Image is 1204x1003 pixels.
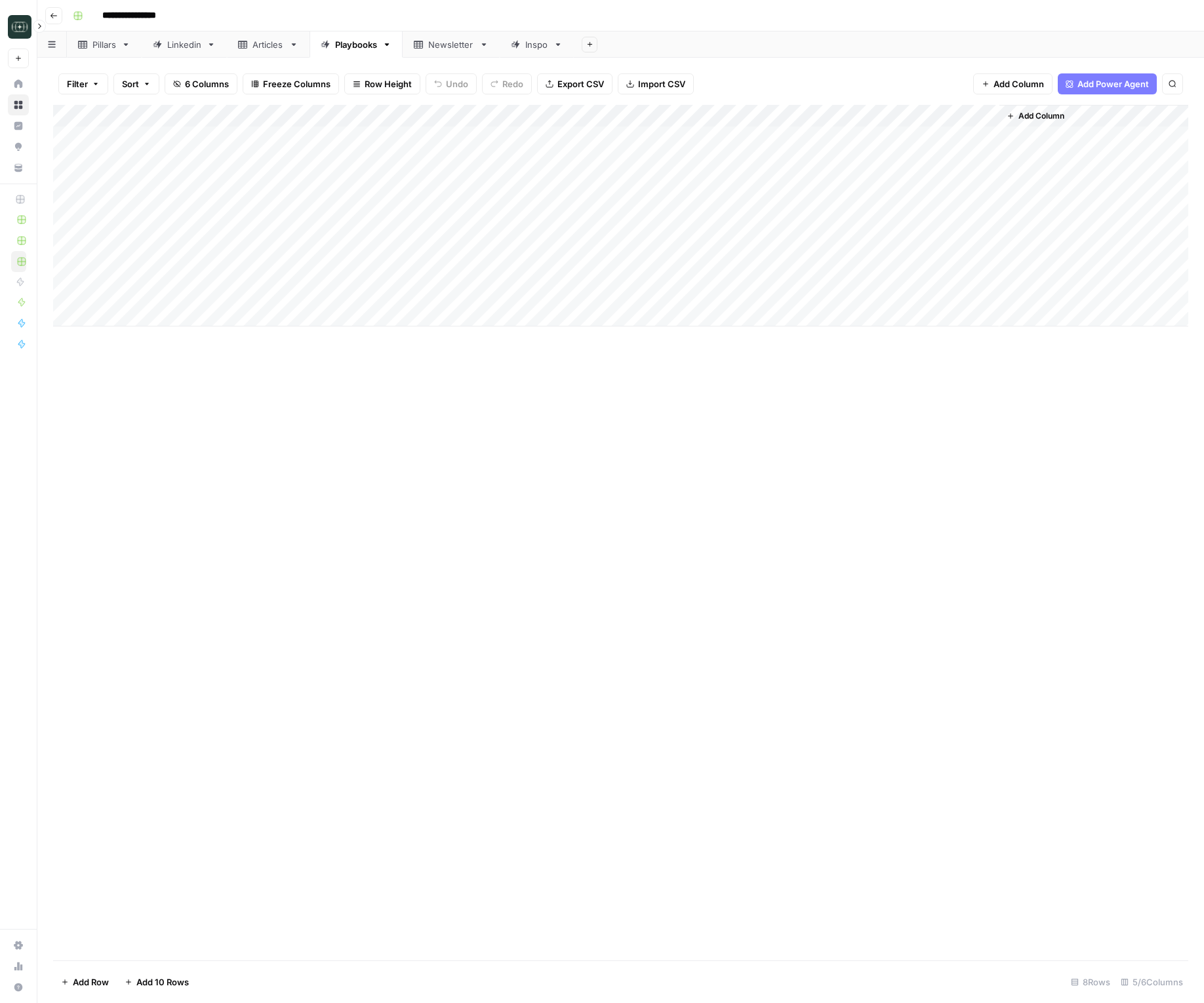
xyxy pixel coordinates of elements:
[446,77,468,90] span: Undo
[1058,73,1157,94] button: Add Power Agent
[1077,77,1149,90] span: Add Power Agent
[638,77,685,90] span: Import CSV
[502,77,523,90] span: Redo
[113,73,159,94] button: Sort
[252,38,284,51] div: Articles
[993,77,1044,90] span: Add Column
[165,73,237,94] button: 6 Columns
[310,31,403,58] a: Playbooks
[227,31,310,58] a: Articles
[426,73,477,94] button: Undo
[8,15,31,39] img: Catalyst Logo
[73,975,109,989] span: Add Row
[53,972,117,993] button: Add Row
[365,77,412,90] span: Row Height
[117,972,197,993] button: Add 10 Rows
[403,31,500,58] a: Newsletter
[67,77,88,90] span: Filter
[263,77,331,90] span: Freeze Columns
[537,73,612,94] button: Export CSV
[1066,972,1115,993] div: 8 Rows
[142,31,227,58] a: Linkedin
[557,77,604,90] span: Export CSV
[1115,972,1188,993] div: 5/6 Columns
[136,975,189,989] span: Add 10 Rows
[525,38,548,51] div: Inspo
[8,977,29,998] button: Help + Support
[8,10,29,43] button: Workspace: Catalyst
[243,73,339,94] button: Freeze Columns
[122,77,139,90] span: Sort
[618,73,694,94] button: Import CSV
[500,31,574,58] a: Inspo
[8,136,29,157] a: Opportunities
[8,115,29,136] a: Insights
[428,38,474,51] div: Newsletter
[58,73,108,94] button: Filter
[185,77,229,90] span: 6 Columns
[8,157,29,178] a: Your Data
[344,73,420,94] button: Row Height
[8,935,29,956] a: Settings
[482,73,532,94] button: Redo
[8,73,29,94] a: Home
[1018,110,1064,122] span: Add Column
[1001,108,1070,125] button: Add Column
[8,956,29,977] a: Usage
[973,73,1053,94] button: Add Column
[8,94,29,115] a: Browse
[92,38,116,51] div: Pillars
[167,38,201,51] div: Linkedin
[335,38,377,51] div: Playbooks
[67,31,142,58] a: Pillars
